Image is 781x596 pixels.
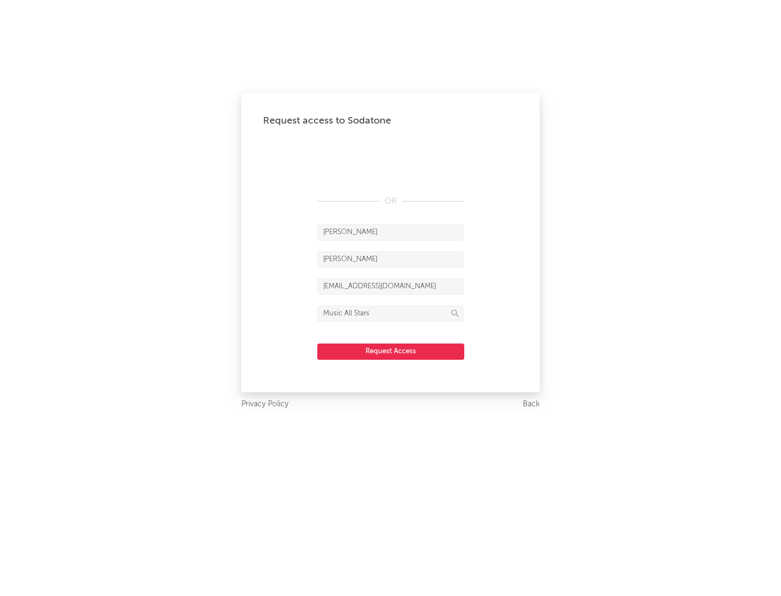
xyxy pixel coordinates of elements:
div: Request access to Sodatone [263,114,518,127]
a: Privacy Policy [241,398,289,411]
input: Email [317,278,464,295]
div: OR [317,195,464,208]
input: First Name [317,224,464,241]
button: Request Access [317,344,464,360]
input: Division [317,306,464,322]
input: Last Name [317,251,464,268]
a: Back [523,398,540,411]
